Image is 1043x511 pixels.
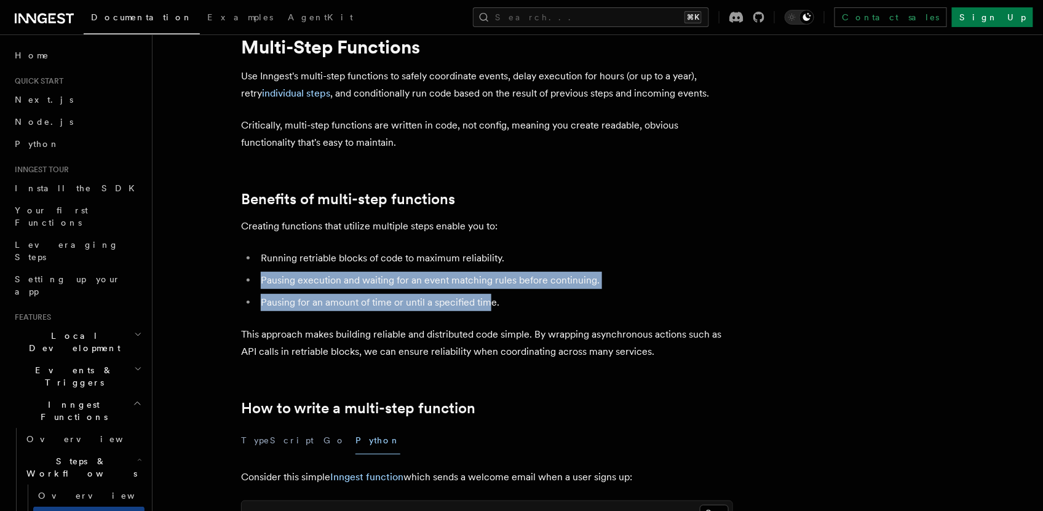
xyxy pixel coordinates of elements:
[323,427,346,454] button: Go
[15,139,60,149] span: Python
[241,400,475,417] a: How to write a multi-step function
[33,485,145,507] a: Overview
[10,234,145,268] a: Leveraging Steps
[10,398,133,423] span: Inngest Functions
[785,10,814,25] button: Toggle dark mode
[241,68,733,102] p: Use Inngest's multi-step functions to safely coordinate events, delay execution for hours (or up ...
[200,4,280,33] a: Examples
[15,240,119,262] span: Leveraging Steps
[835,7,947,27] a: Contact sales
[84,4,200,34] a: Documentation
[952,7,1033,27] a: Sign Up
[15,49,49,61] span: Home
[10,394,145,428] button: Inngest Functions
[10,76,63,86] span: Quick start
[280,4,360,33] a: AgentKit
[684,11,702,23] kbd: ⌘K
[10,325,145,359] button: Local Development
[10,268,145,303] a: Setting up your app
[10,133,145,155] a: Python
[262,87,330,99] a: individual steps
[241,218,733,235] p: Creating functions that utilize multiple steps enable you to:
[241,117,733,151] p: Critically, multi-step functions are written in code, not config, meaning you create readable, ob...
[355,427,400,454] button: Python
[330,471,403,483] a: Inngest function
[10,111,145,133] a: Node.js
[10,364,134,389] span: Events & Triggers
[241,427,314,454] button: TypeScript
[22,455,137,480] span: Steps & Workflows
[241,36,733,58] h1: Multi-Step Functions
[10,199,145,234] a: Your first Functions
[257,294,733,311] li: Pausing for an amount of time or until a specified time.
[15,274,121,296] span: Setting up your app
[241,326,733,360] p: This approach makes building reliable and distributed code simple. By wrapping asynchronous actio...
[15,117,73,127] span: Node.js
[241,469,733,486] p: Consider this simple which sends a welcome email when a user signs up:
[207,12,273,22] span: Examples
[22,428,145,450] a: Overview
[38,491,165,501] span: Overview
[288,12,353,22] span: AgentKit
[10,44,145,66] a: Home
[241,191,455,208] a: Benefits of multi-step functions
[10,165,69,175] span: Inngest tour
[22,450,145,485] button: Steps & Workflows
[15,183,142,193] span: Install the SDK
[257,250,733,267] li: Running retriable blocks of code to maximum reliability.
[10,89,145,111] a: Next.js
[10,312,51,322] span: Features
[26,434,153,444] span: Overview
[91,12,192,22] span: Documentation
[10,330,134,354] span: Local Development
[473,7,709,27] button: Search...⌘K
[15,205,88,228] span: Your first Functions
[257,272,733,289] li: Pausing execution and waiting for an event matching rules before continuing.
[10,177,145,199] a: Install the SDK
[15,95,73,105] span: Next.js
[10,359,145,394] button: Events & Triggers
